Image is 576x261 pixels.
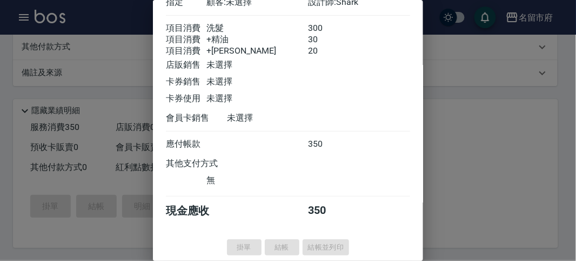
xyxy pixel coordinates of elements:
div: 未選擇 [227,113,329,124]
div: 項目消費 [166,45,206,57]
div: 未選擇 [206,60,308,71]
div: 項目消費 [166,23,206,34]
div: 300 [309,23,349,34]
div: 350 [309,139,349,150]
div: 350 [309,204,349,218]
div: 未選擇 [206,93,308,105]
div: 卡券使用 [166,93,206,105]
div: 20 [309,45,349,57]
div: 應付帳款 [166,139,206,150]
div: 現金應收 [166,204,227,218]
div: 店販銷售 [166,60,206,71]
div: 洗髮 [206,23,308,34]
div: 無 [206,175,308,186]
div: 其他支付方式 [166,158,247,169]
div: 30 [309,34,349,45]
div: 項目消費 [166,34,206,45]
div: 未選擇 [206,76,308,88]
div: +精油 [206,34,308,45]
div: 會員卡銷售 [166,113,227,124]
div: +[PERSON_NAME] [206,45,308,57]
div: 卡券銷售 [166,76,206,88]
